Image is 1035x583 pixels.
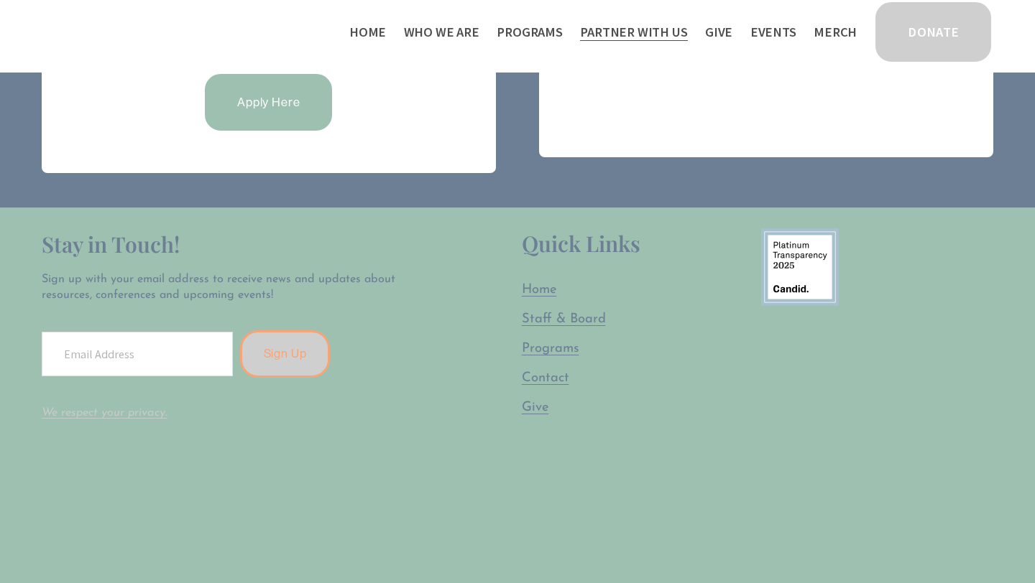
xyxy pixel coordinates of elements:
[42,407,167,419] a: We respect your privacy.
[522,312,606,326] span: Staff & Board
[814,20,857,44] a: Merch
[522,369,569,388] a: Contact
[522,283,557,297] span: Home
[750,20,796,44] a: Events
[240,330,331,378] button: Sign Up
[522,342,579,355] span: Programs
[264,347,307,360] span: Sign Up
[42,332,233,376] input: Email Address
[404,20,479,44] a: folder dropdown
[42,228,434,261] h2: Stay in Touch!
[522,281,557,299] a: Home
[349,20,386,44] a: Home
[522,310,606,329] a: Staff & Board
[497,22,563,43] span: Programs
[522,229,640,258] span: Quick Links
[580,20,687,44] a: folder dropdown
[497,20,563,44] a: folder dropdown
[404,22,479,43] span: Who We Are
[522,340,579,358] a: Programs
[761,228,839,306] img: 9878580
[522,398,549,417] a: Give
[522,371,569,385] span: Contact
[203,72,334,133] a: Apply Here
[522,401,549,414] span: Give
[705,20,732,44] a: Give
[580,22,687,43] span: Partner With Us
[42,271,434,304] p: Sign up with your email address to receive news and updates about resources, conferences and upco...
